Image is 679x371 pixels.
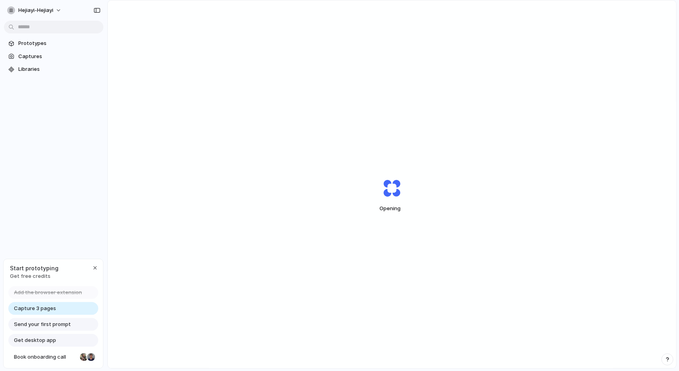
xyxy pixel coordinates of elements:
[8,351,98,363] a: Book onboarding call
[4,4,66,17] button: hejiayi-hejiayi
[18,53,100,61] span: Captures
[10,272,58,280] span: Get free credits
[4,37,103,49] a: Prototypes
[79,352,89,362] div: Nicole Kubica
[18,6,53,14] span: hejiayi-hejiayi
[18,65,100,73] span: Libraries
[8,334,98,347] a: Get desktop app
[10,264,58,272] span: Start prototyping
[14,305,56,312] span: Capture 3 pages
[14,289,82,297] span: Add the browser extension
[365,205,420,213] span: Opening
[4,51,103,62] a: Captures
[14,320,71,328] span: Send your first prompt
[4,63,103,75] a: Libraries
[18,39,100,47] span: Prototypes
[14,353,77,361] span: Book onboarding call
[14,336,56,344] span: Get desktop app
[86,352,96,362] div: Christian Iacullo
